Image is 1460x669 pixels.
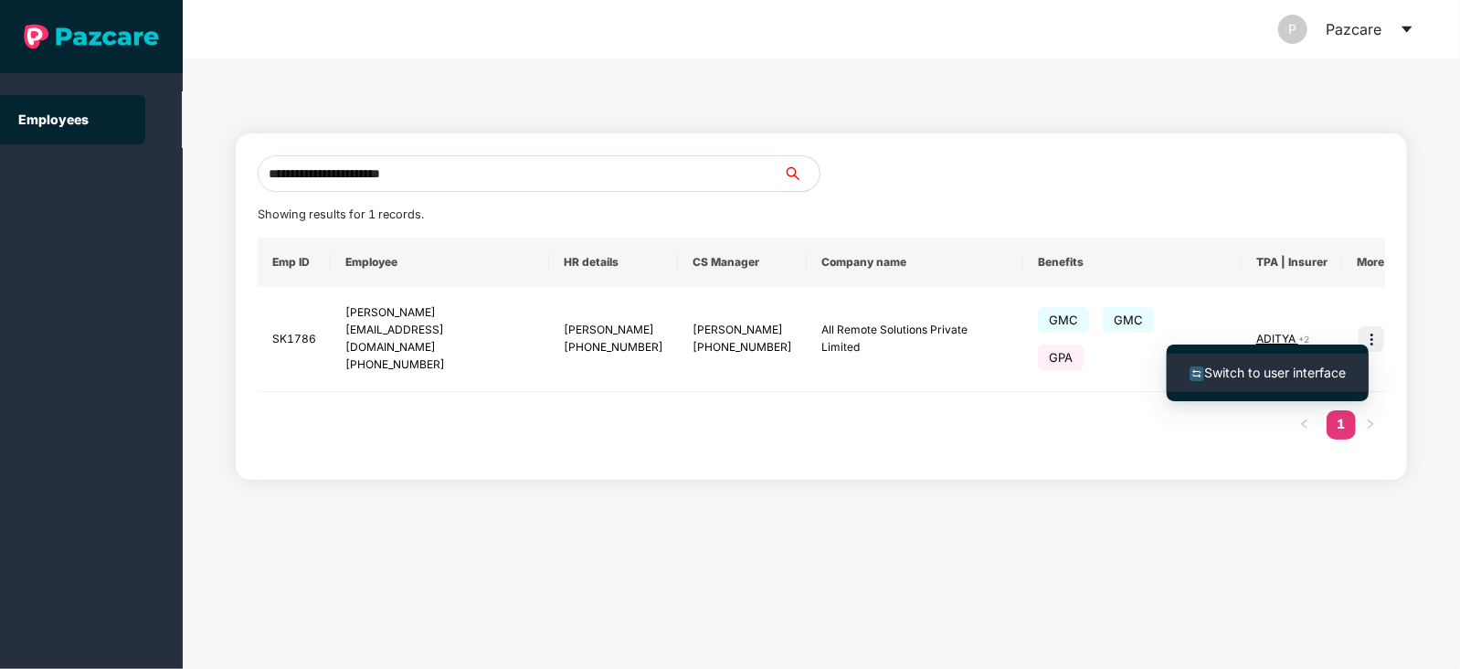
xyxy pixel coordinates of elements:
[1289,15,1297,44] span: P
[1204,365,1346,380] span: Switch to user interface
[1400,22,1414,37] span: caret-down
[345,356,534,374] div: [PHONE_NUMBER]
[1190,366,1204,381] img: svg+xml;base64,PHN2ZyB4bWxucz0iaHR0cDovL3d3dy53My5vcmcvMjAwMC9zdmciIHdpZHRoPSIxNiIgaGVpZ2h0PSIxNi...
[807,287,1023,392] td: All Remote Solutions Private Limited
[1359,326,1384,352] img: icon
[1299,419,1310,430] span: left
[678,238,807,287] th: CS Manager
[782,155,820,192] button: search
[258,238,331,287] th: Emp ID
[1327,410,1356,438] a: 1
[1242,238,1342,287] th: TPA | Insurer
[345,322,534,356] div: [EMAIL_ADDRESS][DOMAIN_NAME]
[564,339,663,356] div: [PHONE_NUMBER]
[1023,238,1242,287] th: Benefits
[1290,410,1319,440] button: left
[693,339,792,356] div: [PHONE_NUMBER]
[807,238,1023,287] th: Company name
[1356,410,1385,440] li: Next Page
[1103,307,1154,333] span: GMC
[1356,410,1385,440] button: right
[564,322,663,339] div: [PERSON_NAME]
[345,304,534,322] div: [PERSON_NAME]
[258,287,331,392] td: SK1786
[18,111,89,127] a: Employees
[1290,410,1319,440] li: Previous Page
[1038,307,1089,333] span: GMC
[331,238,549,287] th: Employee
[258,207,424,221] span: Showing results for 1 records.
[1038,345,1084,370] span: GPA
[1342,238,1399,287] th: More
[1327,410,1356,440] li: 1
[693,322,792,339] div: [PERSON_NAME]
[1365,419,1376,430] span: right
[549,238,678,287] th: HR details
[782,166,820,181] span: search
